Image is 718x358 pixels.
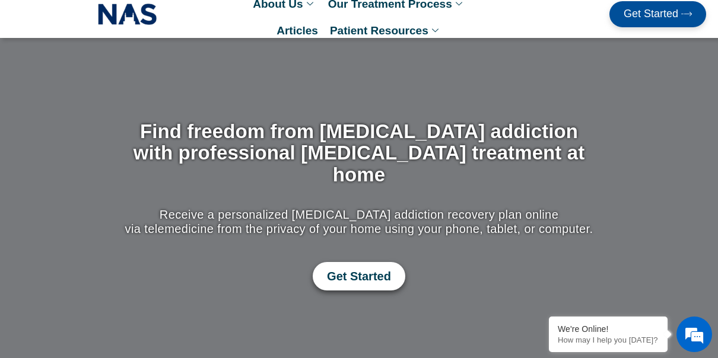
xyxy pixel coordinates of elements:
a: Get Started [313,262,405,290]
div: We're Online! [558,324,659,334]
span: Get Started [327,269,391,283]
a: Articles [271,17,324,44]
p: Receive a personalized [MEDICAL_DATA] addiction recovery plan online via telemedicine from the pr... [122,207,596,236]
h1: Find freedom from [MEDICAL_DATA] addiction with professional [MEDICAL_DATA] treatment at home [122,121,596,186]
span: Get Started [624,8,678,20]
a: Patient Resources [324,17,447,44]
div: Get Started with Suboxone Treatment by filling-out this new patient packet form [122,262,596,290]
a: Get Started [609,1,706,27]
p: How may I help you today? [558,335,659,344]
img: NAS_email_signature-removebg-preview.png [98,1,157,28]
